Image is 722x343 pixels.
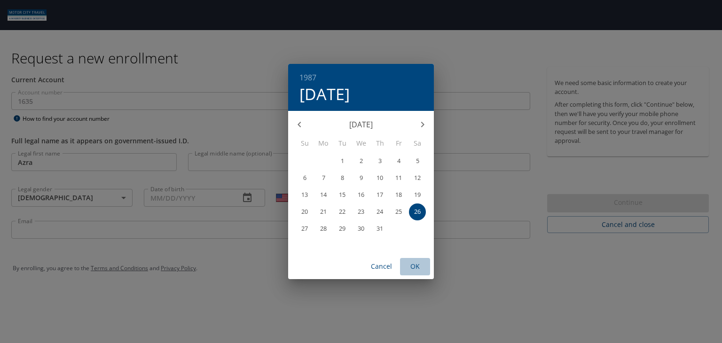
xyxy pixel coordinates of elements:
[395,209,402,215] p: 25
[371,153,388,170] button: 3
[334,138,351,148] span: Tu
[334,170,351,187] button: 8
[301,226,308,232] p: 27
[371,187,388,203] button: 17
[322,175,325,181] p: 7
[416,158,419,164] p: 5
[315,203,332,220] button: 21
[377,175,383,181] p: 10
[334,153,351,170] button: 1
[296,170,313,187] button: 6
[353,187,369,203] button: 16
[303,175,306,181] p: 6
[341,175,344,181] p: 8
[409,170,426,187] button: 12
[353,203,369,220] button: 23
[409,138,426,148] span: Sa
[341,158,344,164] p: 1
[358,226,364,232] p: 30
[296,203,313,220] button: 20
[301,209,308,215] p: 20
[371,170,388,187] button: 10
[315,170,332,187] button: 7
[371,203,388,220] button: 24
[320,226,327,232] p: 28
[296,187,313,203] button: 13
[320,192,327,198] p: 14
[299,71,316,84] button: 1987
[377,226,383,232] p: 31
[397,158,400,164] p: 4
[296,138,313,148] span: Su
[409,203,426,220] button: 26
[414,209,421,215] p: 26
[299,84,350,104] button: [DATE]
[358,192,364,198] p: 16
[315,187,332,203] button: 14
[409,153,426,170] button: 5
[334,220,351,237] button: 29
[366,258,396,275] button: Cancel
[339,209,345,215] p: 22
[390,203,407,220] button: 25
[377,192,383,198] p: 17
[339,226,345,232] p: 29
[301,192,308,198] p: 13
[353,220,369,237] button: 30
[320,209,327,215] p: 21
[404,261,426,273] span: OK
[390,187,407,203] button: 18
[377,209,383,215] p: 24
[360,175,363,181] p: 9
[378,158,382,164] p: 3
[390,170,407,187] button: 11
[315,220,332,237] button: 28
[409,187,426,203] button: 19
[414,175,421,181] p: 12
[414,192,421,198] p: 19
[353,170,369,187] button: 9
[334,187,351,203] button: 15
[358,209,364,215] p: 23
[370,261,392,273] span: Cancel
[371,138,388,148] span: Th
[390,153,407,170] button: 4
[353,153,369,170] button: 2
[390,138,407,148] span: Fr
[353,138,369,148] span: We
[339,192,345,198] p: 15
[395,175,402,181] p: 11
[400,258,430,275] button: OK
[395,192,402,198] p: 18
[311,119,411,130] p: [DATE]
[334,203,351,220] button: 22
[296,220,313,237] button: 27
[360,158,363,164] p: 2
[315,138,332,148] span: Mo
[371,220,388,237] button: 31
